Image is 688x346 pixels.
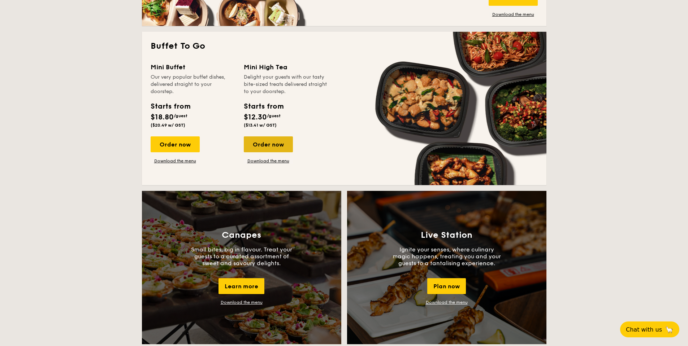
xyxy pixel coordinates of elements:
button: Chat with us🦙 [620,321,679,337]
div: Learn more [218,278,264,294]
div: Delight your guests with our tasty bite-sized treats delivered straight to your doorstep. [244,74,328,95]
a: Download the menu [151,158,200,164]
h3: Canapes [222,230,261,240]
div: Starts from [151,101,190,112]
span: /guest [267,113,281,118]
span: ($13.41 w/ GST) [244,123,277,128]
div: Mini Buffet [151,62,235,72]
a: Download the menu [244,158,293,164]
div: Starts from [244,101,283,112]
span: Chat with us [626,326,662,333]
h3: Live Station [421,230,472,240]
a: Download the menu [489,12,538,17]
a: Download the menu [221,300,263,305]
span: 🦙 [665,325,674,334]
p: Ignite your senses, where culinary magic happens, treating you and your guests to a tantalising e... [393,246,501,267]
a: Download the menu [426,300,468,305]
h2: Buffet To Go [151,40,538,52]
div: Order now [151,136,200,152]
p: Small bites, big in flavour. Treat your guests to a curated assortment of sweet and savoury delig... [187,246,296,267]
span: /guest [174,113,187,118]
span: $18.80 [151,113,174,122]
span: $12.30 [244,113,267,122]
div: Our very popular buffet dishes, delivered straight to your doorstep. [151,74,235,95]
div: Mini High Tea [244,62,328,72]
div: Order now [244,136,293,152]
div: Plan now [427,278,466,294]
span: ($20.49 w/ GST) [151,123,185,128]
